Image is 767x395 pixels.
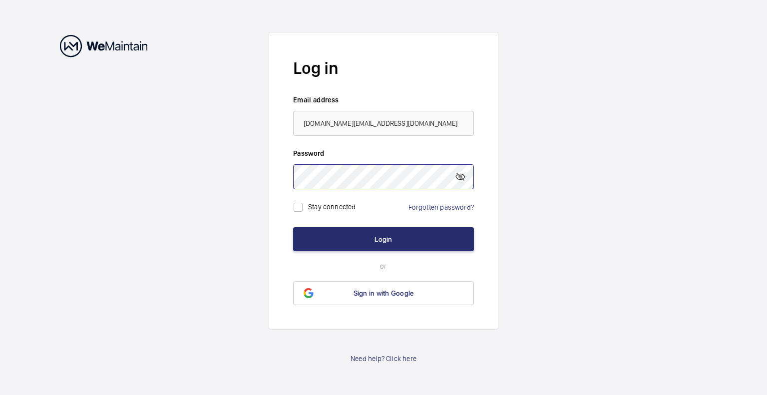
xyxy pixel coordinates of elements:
a: Forgotten password? [408,203,474,211]
label: Password [293,148,474,158]
span: Sign in with Google [354,289,414,297]
a: Need help? Click here [351,354,416,364]
input: Your email address [293,111,474,136]
label: Stay connected [308,202,356,210]
p: or [293,261,474,271]
h2: Log in [293,56,474,80]
button: Login [293,227,474,251]
label: Email address [293,95,474,105]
